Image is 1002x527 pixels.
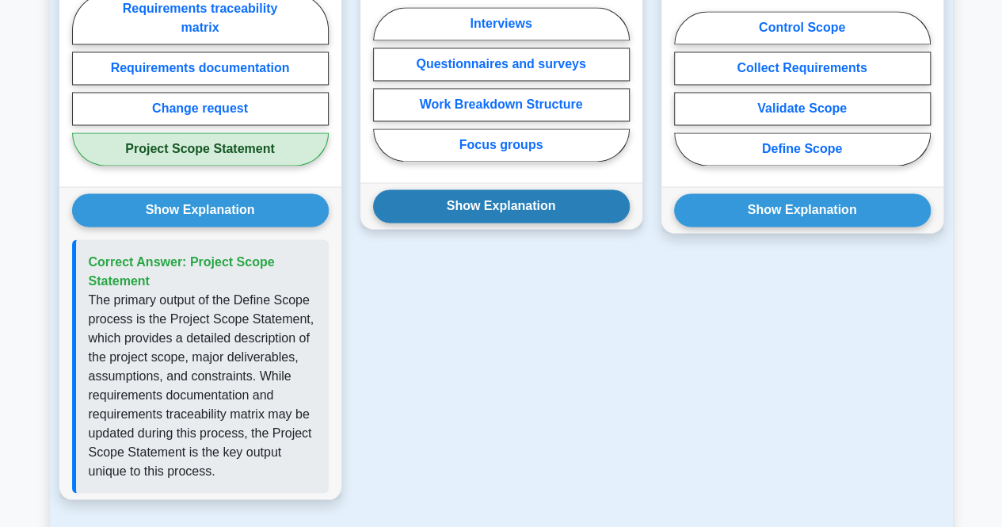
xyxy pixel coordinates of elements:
[72,92,329,125] label: Change request
[674,92,931,125] label: Validate Scope
[89,254,275,287] span: Correct Answer: Project Scope Statement
[674,193,931,227] button: Show Explanation
[72,52,329,85] label: Requirements documentation
[674,132,931,166] label: Define Scope
[373,88,630,121] label: Work Breakdown Structure
[373,128,630,162] label: Focus groups
[373,48,630,81] label: Questionnaires and surveys
[72,193,329,227] button: Show Explanation
[674,52,931,85] label: Collect Requirements
[373,7,630,40] label: Interviews
[674,11,931,44] label: Control Scope
[89,290,316,480] p: The primary output of the Define Scope process is the Project Scope Statement, which provides a d...
[72,132,329,166] label: Project Scope Statement
[373,189,630,223] button: Show Explanation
